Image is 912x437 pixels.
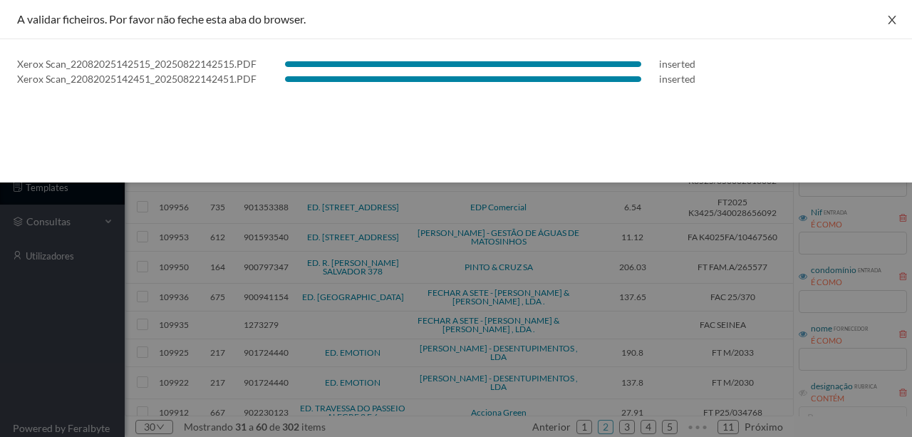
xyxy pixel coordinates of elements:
[17,56,256,71] div: Xerox Scan_22082025142515_20250822142515.PDF
[17,11,895,27] div: A validar ficheiros. Por favor não feche esta aba do browser.
[886,14,898,26] i: icon: close
[659,71,695,86] div: inserted
[659,56,695,71] div: inserted
[17,71,256,86] div: Xerox Scan_22082025142451_20250822142451.PDF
